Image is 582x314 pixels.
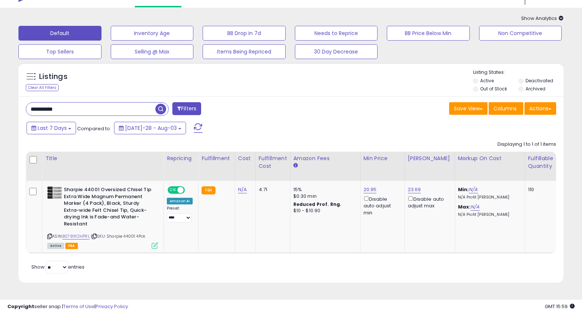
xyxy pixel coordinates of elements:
[364,155,402,162] div: Min Price
[259,155,287,170] div: Fulfillment Cost
[528,186,551,193] div: 110
[545,303,575,310] span: 2025-08-11 15:59 GMT
[172,102,201,115] button: Filters
[77,125,111,132] span: Compared to:
[458,212,519,217] p: N/A Profit [PERSON_NAME]
[31,263,85,270] span: Show: entries
[293,186,355,193] div: 15%
[449,102,488,115] button: Save View
[64,186,154,229] b: Sharpie 44001 Oversized Chisel Tip Extra Wide Magnum Permanent Marker (4 Pack), Black, Sturdy Ext...
[202,155,231,162] div: Fulfillment
[408,155,452,162] div: [PERSON_NAME]
[26,84,59,91] div: Clear All Filters
[167,155,195,162] div: Repricing
[387,26,470,41] button: BB Price Below Min
[293,162,298,169] small: Amazon Fees.
[458,155,522,162] div: Markup on Cost
[203,44,286,59] button: Items Being Repriced
[7,303,128,310] div: seller snap | |
[408,186,421,193] a: 23.69
[45,155,161,162] div: Title
[47,186,158,248] div: ASIN:
[526,77,553,84] label: Deactivated
[168,187,178,193] span: ON
[497,141,556,148] div: Displaying 1 to 1 of 1 items
[27,122,76,134] button: Last 7 Days
[489,102,523,115] button: Columns
[184,187,196,193] span: OFF
[295,44,378,59] button: 30 Day Decrease
[469,186,478,193] a: N/A
[524,102,556,115] button: Actions
[203,26,286,41] button: BB Drop in 7d
[38,124,67,132] span: Last 7 Days
[479,26,562,41] button: Non Competitive
[63,303,94,310] a: Terms of Use
[202,186,215,194] small: FBA
[408,195,449,209] div: Disable auto adjust max
[458,186,469,193] b: Min:
[96,303,128,310] a: Privacy Policy
[293,155,357,162] div: Amazon Fees
[125,124,177,132] span: [DATE]-28 - Aug-03
[259,186,285,193] div: 4.71
[111,26,194,41] button: Inventory Age
[39,72,68,82] h5: Listings
[167,206,193,222] div: Preset:
[47,243,64,249] span: All listings currently available for purchase on Amazon
[473,69,564,76] p: Listing States:
[480,86,507,92] label: Out of Stock
[364,195,399,216] div: Disable auto adjust min
[238,155,252,162] div: Cost
[114,122,186,134] button: [DATE]-28 - Aug-03
[458,203,471,210] b: Max:
[526,86,545,92] label: Archived
[293,201,342,207] b: Reduced Prof. Rng.
[293,208,355,214] div: $10 - $10.90
[7,303,34,310] strong: Copyright
[528,155,554,170] div: Fulfillable Quantity
[295,26,378,41] button: Needs to Reprice
[18,44,101,59] button: Top Sellers
[65,243,78,249] span: FBA
[91,233,145,239] span: | SKU: Sharpie 44001 4Pck
[364,186,377,193] a: 20.95
[521,15,564,22] span: Show Analytics
[167,198,193,204] div: Amazon AI
[458,195,519,200] p: N/A Profit [PERSON_NAME]
[293,193,355,200] div: $0.30 min
[18,26,101,41] button: Default
[455,152,525,181] th: The percentage added to the cost of goods (COGS) that forms the calculator for Min & Max prices.
[238,186,247,193] a: N/A
[493,105,517,112] span: Columns
[471,203,479,211] a: N/A
[47,186,62,199] img: 51+uDXkw--L._SL40_.jpg
[480,77,494,84] label: Active
[111,44,194,59] button: Selling @ Max
[62,233,90,239] a: B078W2HPRL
